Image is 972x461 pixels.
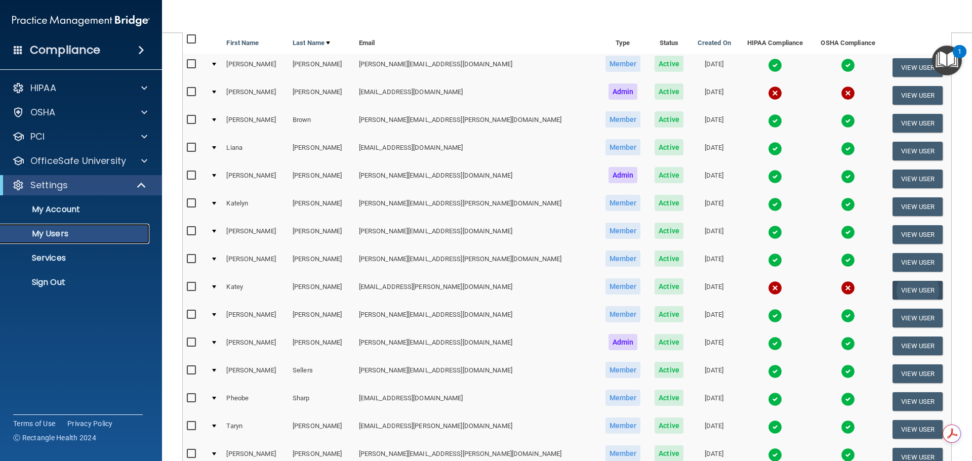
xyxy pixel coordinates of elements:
td: [PERSON_NAME] [222,332,289,360]
img: tick.e7d51cea.svg [841,253,855,267]
img: tick.e7d51cea.svg [841,114,855,128]
img: tick.e7d51cea.svg [768,114,782,128]
span: Active [655,195,683,211]
img: tick.e7d51cea.svg [768,142,782,156]
span: Member [605,250,641,267]
p: HIPAA [30,82,56,94]
button: View User [893,225,943,244]
span: Member [605,111,641,128]
button: View User [893,337,943,355]
span: Active [655,362,683,378]
td: [PERSON_NAME] [289,248,355,276]
img: tick.e7d51cea.svg [768,392,782,406]
span: Active [655,417,683,434]
td: Katelyn [222,193,289,221]
span: Admin [609,334,638,350]
td: [EMAIL_ADDRESS][PERSON_NAME][DOMAIN_NAME] [355,276,598,304]
a: OfficeSafe University [12,155,147,167]
td: Taryn [222,415,289,443]
td: [PERSON_NAME] [289,165,355,193]
button: View User [893,364,943,383]
td: [PERSON_NAME][EMAIL_ADDRESS][DOMAIN_NAME] [355,332,598,360]
td: [PERSON_NAME] [222,221,289,248]
span: Active [655,250,683,267]
button: View User [893,142,943,160]
th: HIPAA Compliance [738,29,812,54]
span: Admin [609,83,638,100]
p: OSHA [30,106,56,118]
td: [PERSON_NAME] [222,109,289,137]
span: Member [605,139,641,155]
td: Liana [222,137,289,165]
img: tick.e7d51cea.svg [768,337,782,351]
img: cross.ca9f0e7f.svg [768,281,782,295]
td: [DATE] [690,137,738,165]
button: View User [893,420,943,439]
td: [PERSON_NAME][EMAIL_ADDRESS][DOMAIN_NAME] [355,54,598,81]
span: Admin [609,167,638,183]
a: Last Name [293,37,330,49]
img: tick.e7d51cea.svg [768,253,782,267]
span: Ⓒ Rectangle Health 2024 [13,433,96,443]
th: OSHA Compliance [812,29,884,54]
span: Member [605,390,641,406]
td: [DATE] [690,221,738,248]
span: Active [655,139,683,155]
img: tick.e7d51cea.svg [841,58,855,72]
p: My Account [7,204,145,215]
span: Member [605,417,641,434]
td: [PERSON_NAME] [222,360,289,388]
td: [PERSON_NAME][EMAIL_ADDRESS][PERSON_NAME][DOMAIN_NAME] [355,193,598,221]
td: [PERSON_NAME] [289,415,355,443]
p: Settings [30,179,68,191]
img: tick.e7d51cea.svg [841,364,855,379]
span: Active [655,167,683,183]
button: Open Resource Center, 1 new notification [932,46,962,75]
button: View User [893,253,943,272]
span: Member [605,306,641,322]
p: My Users [7,229,145,239]
td: [DATE] [690,360,738,388]
img: tick.e7d51cea.svg [768,58,782,72]
span: Member [605,278,641,295]
td: [PERSON_NAME] [289,193,355,221]
a: HIPAA [12,82,147,94]
img: cross.ca9f0e7f.svg [841,281,855,295]
span: Member [605,195,641,211]
h4: Compliance [30,43,100,57]
button: View User [893,170,943,188]
td: [EMAIL_ADDRESS][DOMAIN_NAME] [355,137,598,165]
img: tick.e7d51cea.svg [841,420,855,434]
td: [EMAIL_ADDRESS][DOMAIN_NAME] [355,388,598,415]
p: PCI [30,131,45,143]
span: Active [655,83,683,100]
td: [PERSON_NAME] [289,137,355,165]
p: OfficeSafe University [30,155,126,167]
img: tick.e7d51cea.svg [841,170,855,184]
a: First Name [226,37,259,49]
button: View User [893,309,943,327]
th: Status [648,29,691,54]
img: tick.e7d51cea.svg [841,225,855,239]
button: View User [893,197,943,216]
img: tick.e7d51cea.svg [768,197,782,212]
td: Brown [289,109,355,137]
p: Sign Out [7,277,145,287]
td: [PERSON_NAME] [289,332,355,360]
a: Settings [12,179,147,191]
td: [DATE] [690,248,738,276]
span: Active [655,390,683,406]
span: Member [605,223,641,239]
td: [PERSON_NAME] [222,81,289,109]
img: tick.e7d51cea.svg [841,337,855,351]
span: Active [655,223,683,239]
td: [DATE] [690,109,738,137]
td: Pheobe [222,388,289,415]
td: [DATE] [690,276,738,304]
img: tick.e7d51cea.svg [841,392,855,406]
span: Member [605,56,641,72]
td: [PERSON_NAME] [289,276,355,304]
img: tick.e7d51cea.svg [768,170,782,184]
img: PMB logo [12,11,150,31]
img: tick.e7d51cea.svg [768,364,782,379]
